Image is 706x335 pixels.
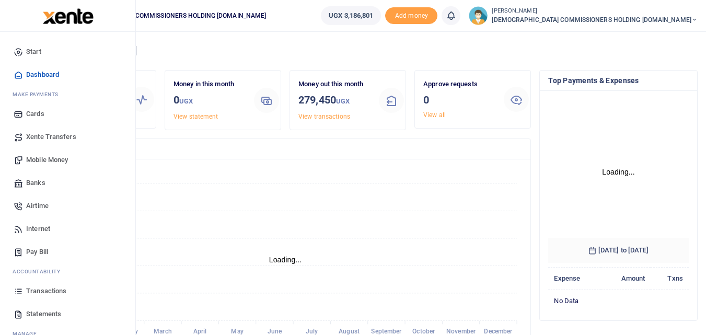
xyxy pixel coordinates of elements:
th: Txns [651,268,689,290]
a: Statements [8,303,127,326]
a: View statement [173,113,218,120]
p: Money out this month [298,79,371,90]
span: Xente Transfers [26,132,76,142]
p: Money in this month [173,79,246,90]
text: Loading... [269,256,302,264]
h4: Hello [PERSON_NAME] [40,45,698,56]
span: [DEMOGRAPHIC_DATA] COMMISSIONERS HOLDING [DOMAIN_NAME] [492,15,698,25]
span: Add money [385,7,437,25]
span: Statements [26,309,61,319]
span: Mobile Money [26,155,68,165]
h4: Top Payments & Expenses [548,75,689,86]
td: No data [548,290,689,311]
a: profile-user [PERSON_NAME] [DEMOGRAPHIC_DATA] COMMISSIONERS HOLDING [DOMAIN_NAME] [469,6,698,25]
a: UGX 3,186,801 [321,6,381,25]
span: [DEMOGRAPHIC_DATA] COMMISSIONERS HOLDING [DOMAIN_NAME] [63,11,270,20]
a: logo-small logo-large logo-large [42,11,94,19]
p: Approve requests [423,79,495,90]
span: countability [20,268,60,275]
span: Cards [26,109,44,119]
a: Xente Transfers [8,125,127,148]
text: Loading... [603,168,635,176]
span: Pay Bill [26,247,48,257]
a: Add money [385,11,437,19]
a: Pay Bill [8,240,127,263]
h3: 0 [173,92,246,109]
h3: 279,450 [298,92,371,109]
img: logo-large [43,8,94,24]
span: ake Payments [18,90,59,98]
th: Amount [601,268,651,290]
th: Expense [548,268,601,290]
a: Cards [8,102,127,125]
span: Airtime [26,201,49,211]
span: UGX 3,186,801 [329,10,373,21]
a: Mobile Money [8,148,127,171]
a: Airtime [8,194,127,217]
h3: 0 [423,92,495,108]
a: Banks [8,171,127,194]
li: Wallet ballance [317,6,385,25]
a: Transactions [8,280,127,303]
li: Toup your wallet [385,7,437,25]
img: profile-user [469,6,488,25]
span: Start [26,47,41,57]
small: UGX [179,97,193,105]
span: Dashboard [26,70,59,80]
span: Transactions [26,286,66,296]
li: M [8,86,127,102]
span: Internet [26,224,50,234]
h6: [DATE] to [DATE] [548,238,689,263]
small: UGX [336,97,350,105]
a: Start [8,40,127,63]
a: Dashboard [8,63,127,86]
a: View all [423,111,446,119]
small: [PERSON_NAME] [492,7,698,16]
a: View transactions [298,113,350,120]
li: Ac [8,263,127,280]
a: Internet [8,217,127,240]
span: Banks [26,178,45,188]
h4: Transactions Overview [49,143,522,155]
